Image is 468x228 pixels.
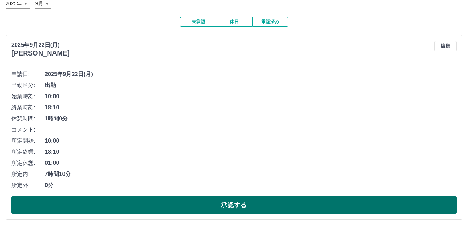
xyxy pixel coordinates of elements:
button: 承認済み [252,17,288,27]
button: 編集 [434,41,457,51]
span: 1時間0分 [45,115,457,123]
span: 18:10 [45,148,457,156]
span: 10:00 [45,137,457,145]
button: 未承認 [180,17,216,27]
span: 10:00 [45,92,457,101]
span: 申請日: [11,70,45,78]
span: 出勤 [45,81,457,90]
span: 所定開始: [11,137,45,145]
p: 2025年9月22日(月) [11,41,70,49]
span: 所定終業: [11,148,45,156]
span: 所定休憩: [11,159,45,167]
button: 承認する [11,196,457,214]
span: コメント: [11,126,45,134]
button: 休日 [216,17,252,27]
span: 終業時刻: [11,103,45,112]
span: 01:00 [45,159,457,167]
h3: [PERSON_NAME] [11,49,70,57]
span: 2025年9月22日(月) [45,70,457,78]
span: 出勤区分: [11,81,45,90]
span: 始業時刻: [11,92,45,101]
span: 所定内: [11,170,45,178]
span: 0分 [45,181,457,189]
span: 7時間10分 [45,170,457,178]
span: 休憩時間: [11,115,45,123]
span: 所定外: [11,181,45,189]
span: 18:10 [45,103,457,112]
